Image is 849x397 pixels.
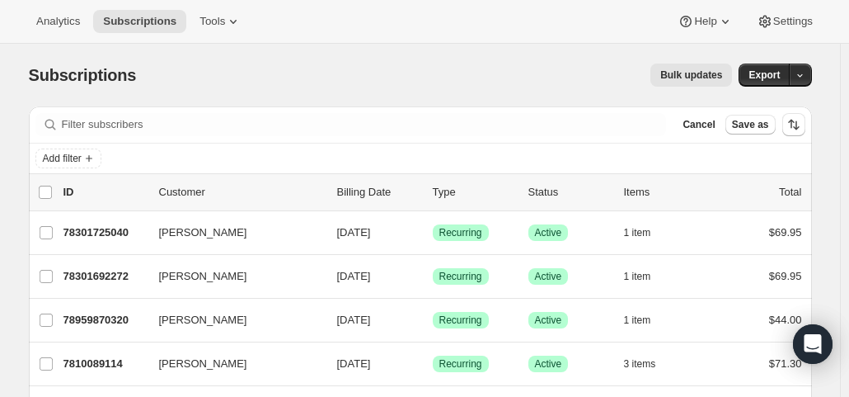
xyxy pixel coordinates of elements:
[149,263,314,290] button: [PERSON_NAME]
[103,15,176,28] span: Subscriptions
[694,15,716,28] span: Help
[337,357,371,370] span: [DATE]
[63,184,802,201] div: IDCustomerBilling DateTypeStatusItemsTotal
[337,184,420,201] p: Billing Date
[63,184,146,201] p: ID
[149,307,314,333] button: [PERSON_NAME]
[149,220,314,246] button: [PERSON_NAME]
[769,270,802,282] span: $69.95
[337,226,371,239] span: [DATE]
[682,118,715,131] span: Cancel
[439,226,482,239] span: Recurring
[535,357,562,371] span: Active
[725,115,776,135] button: Save as
[439,314,482,327] span: Recurring
[190,10,251,33] button: Tools
[63,224,146,241] p: 78301725040
[159,356,247,372] span: [PERSON_NAME]
[149,351,314,377] button: [PERSON_NAME]
[660,69,722,82] span: Bulk updates
[199,15,225,28] span: Tools
[535,270,562,283] span: Active
[732,118,769,131] span: Save as
[63,221,802,244] div: 78301725040[PERSON_NAME][DATE]SuccessRecurringSuccessActive1 item$69.95
[36,15,80,28] span: Analytics
[782,113,805,136] button: Sort the results
[159,224,247,241] span: [PERSON_NAME]
[624,314,651,327] span: 1 item
[337,270,371,282] span: [DATE]
[337,314,371,326] span: [DATE]
[748,69,780,82] span: Export
[793,324,833,364] div: Open Intercom Messenger
[624,221,669,244] button: 1 item
[624,357,656,371] span: 3 items
[63,268,146,285] p: 78301692272
[624,309,669,332] button: 1 item
[624,270,651,283] span: 1 item
[769,226,802,239] span: $69.95
[26,10,90,33] button: Analytics
[779,184,801,201] p: Total
[535,226,562,239] span: Active
[624,352,674,376] button: 3 items
[159,184,324,201] p: Customer
[769,357,802,370] span: $71.30
[747,10,823,33] button: Settings
[668,10,743,33] button: Help
[62,113,667,136] input: Filter subscribers
[159,312,247,328] span: [PERSON_NAME]
[35,149,101,168] button: Add filter
[535,314,562,327] span: Active
[650,64,732,87] button: Bulk updates
[739,64,790,87] button: Export
[528,184,611,201] p: Status
[63,356,146,372] p: 7810089114
[433,184,515,201] div: Type
[29,66,137,84] span: Subscriptions
[439,357,482,371] span: Recurring
[93,10,186,33] button: Subscriptions
[43,152,82,165] span: Add filter
[159,268,247,285] span: [PERSON_NAME]
[624,226,651,239] span: 1 item
[624,184,706,201] div: Items
[676,115,721,135] button: Cancel
[769,314,802,326] span: $44.00
[63,352,802,376] div: 7810089114[PERSON_NAME][DATE]SuccessRecurringSuccessActive3 items$71.30
[63,265,802,288] div: 78301692272[PERSON_NAME][DATE]SuccessRecurringSuccessActive1 item$69.95
[624,265,669,288] button: 1 item
[63,309,802,332] div: 78959870320[PERSON_NAME][DATE]SuccessRecurringSuccessActive1 item$44.00
[63,312,146,328] p: 78959870320
[773,15,813,28] span: Settings
[439,270,482,283] span: Recurring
